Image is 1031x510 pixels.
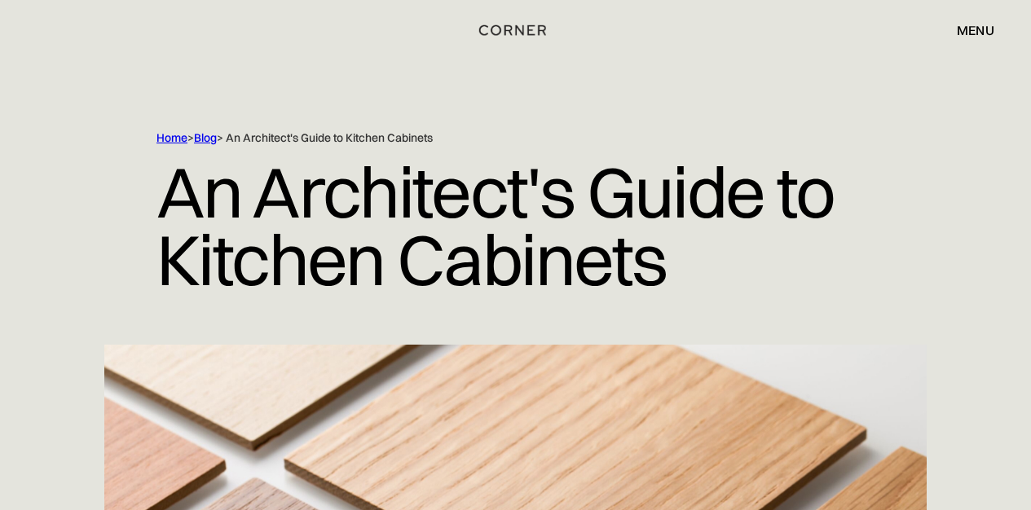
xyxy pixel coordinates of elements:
h1: An Architect's Guide to Kitchen Cabinets [156,146,875,306]
div: menu [941,16,994,44]
div: > > An Architect's Guide to Kitchen Cabinets [156,130,875,146]
div: menu [957,24,994,37]
a: Home [156,130,187,145]
a: home [478,20,554,41]
a: Blog [194,130,217,145]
